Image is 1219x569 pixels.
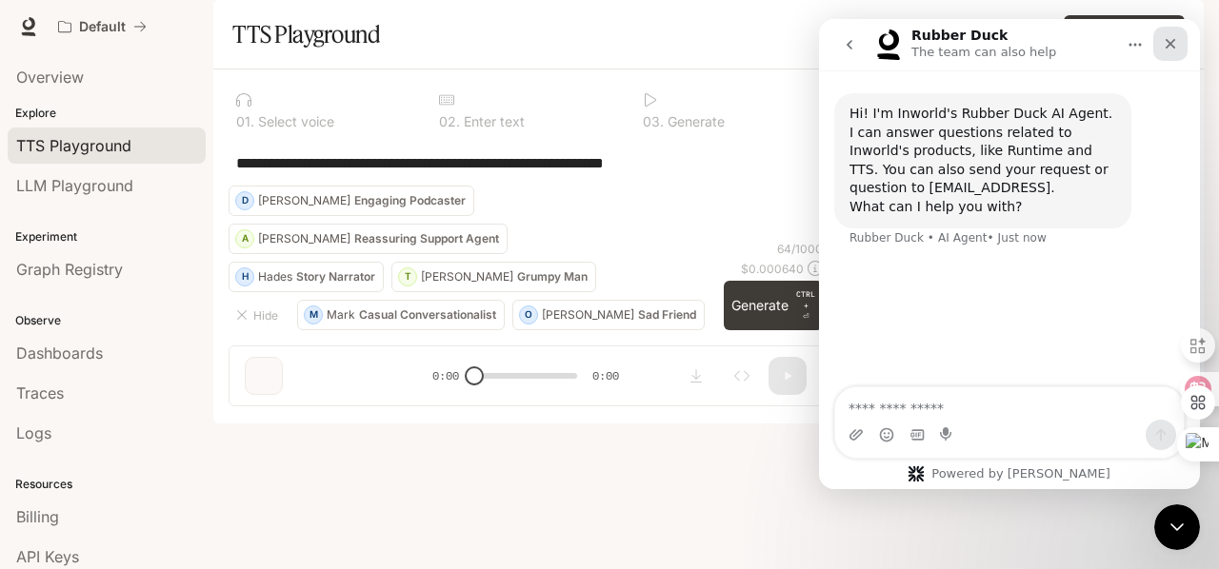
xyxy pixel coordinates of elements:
[399,262,416,292] div: T
[236,115,254,128] p: 0 1 .
[327,309,355,321] p: Mark
[542,309,634,321] p: [PERSON_NAME]
[229,186,474,216] button: D[PERSON_NAME]Engaging Podcaster
[229,262,384,292] button: HHadesStory Narrator
[232,15,380,53] h1: TTS Playground
[50,8,155,46] button: All workspaces
[391,262,596,292] button: T[PERSON_NAME]Grumpy Man
[258,233,350,245] p: [PERSON_NAME]
[664,115,725,128] p: Generate
[985,15,1049,53] a: Docs
[258,271,292,283] p: Hades
[236,262,253,292] div: H
[512,300,705,330] button: O[PERSON_NAME]Sad Friend
[254,115,334,128] p: Select voice
[638,309,696,321] p: Sad Friend
[819,19,1200,489] iframe: Intercom live chat
[796,288,815,323] p: ⏎
[229,300,290,330] button: Hide
[517,271,588,283] p: Grumpy Man
[236,224,253,254] div: A
[421,271,513,283] p: [PERSON_NAME]
[359,309,496,321] p: Casual Conversationalist
[354,195,466,206] p: Engaging Podcaster
[1154,504,1200,550] iframe: Intercom live chat
[777,241,823,257] p: 64 / 1000
[439,115,460,128] p: 0 2 .
[796,288,815,311] p: CTRL +
[354,233,499,245] p: Reassuring Support Agent
[79,19,126,35] p: Default
[460,115,525,128] p: Enter text
[236,186,253,216] div: D
[296,271,375,283] p: Story Narrator
[305,300,322,330] div: M
[297,300,505,330] button: MMarkCasual Conversationalist
[1064,15,1185,53] button: Clone Voice
[229,224,508,254] button: A[PERSON_NAME]Reassuring Support Agent
[724,281,823,330] button: GenerateCTRL +⏎
[643,115,664,128] p: 0 3 .
[258,195,350,206] p: [PERSON_NAME]
[520,300,537,330] div: O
